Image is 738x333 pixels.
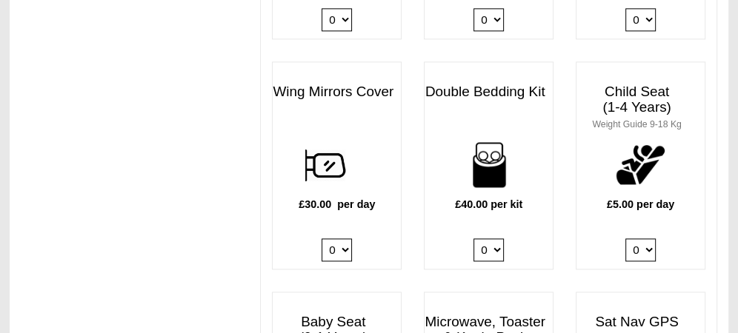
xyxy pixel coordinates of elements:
[299,198,375,210] b: £30.00 per day
[576,77,705,138] h3: Child Seat (1-4 Years)
[273,77,401,107] h3: Wing Mirrors Cover
[608,132,672,196] img: child.png
[607,198,674,210] b: £5.00 per day
[305,132,369,196] img: wing.png
[456,132,520,196] img: bedding-for-two.png
[455,198,522,210] b: £40.00 per kit
[425,77,553,107] h3: Double Bedding Kit
[592,119,681,129] small: Weight Guide 9-18 Kg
